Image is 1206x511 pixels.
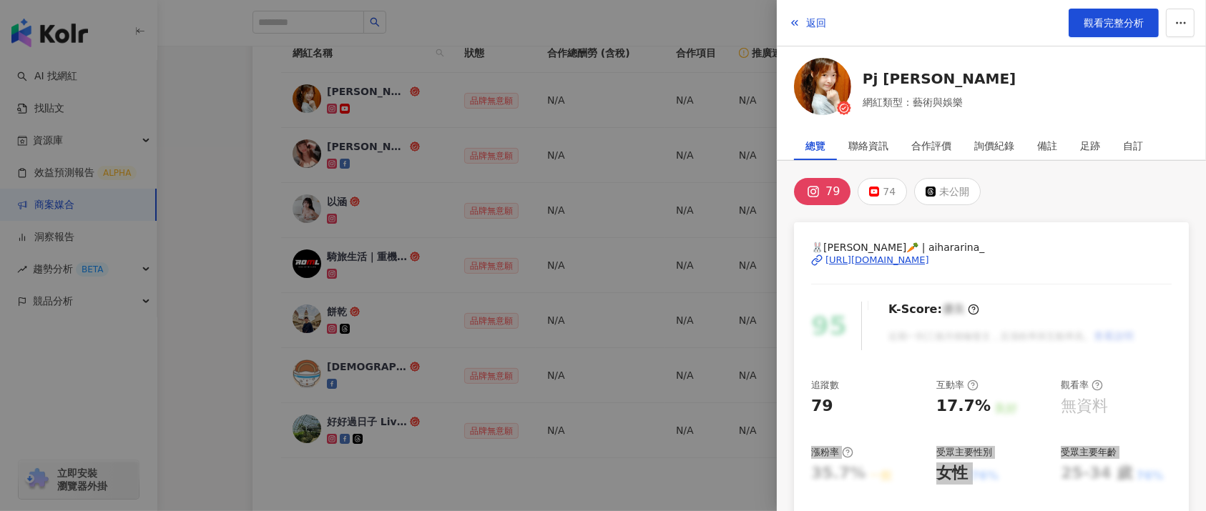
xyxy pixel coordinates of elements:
[811,254,1172,267] a: [URL][DOMAIN_NAME]
[794,58,851,115] img: KOL Avatar
[883,182,896,202] div: 74
[939,182,969,202] div: 未公開
[936,446,992,459] div: 受眾主要性別
[936,395,991,417] div: 17.7%
[1123,132,1143,160] div: 自訂
[794,178,850,205] button: 79
[1061,379,1103,392] div: 觀看率
[825,182,840,202] div: 79
[974,132,1014,160] div: 詢價紀錄
[1084,17,1144,29] span: 觀看完整分析
[858,178,907,205] button: 74
[848,132,888,160] div: 聯絡資訊
[811,395,833,417] div: 79
[911,132,951,160] div: 合作評價
[811,379,839,392] div: 追蹤數
[788,9,827,37] button: 返回
[811,446,853,459] div: 漲粉率
[1061,395,1108,417] div: 無資料
[936,462,968,485] div: 女性
[806,17,826,29] span: 返回
[805,132,825,160] div: 總覽
[1061,446,1117,459] div: 受眾主要年齡
[888,302,979,317] div: K-Score :
[914,178,981,205] button: 未公開
[1037,132,1057,160] div: 備註
[811,239,1172,255] span: 🐰[PERSON_NAME]🥕 | aihararina_
[1080,132,1100,160] div: 足跡
[936,379,979,392] div: 互動率
[825,254,929,267] div: [URL][DOMAIN_NAME]
[794,58,851,120] a: KOL Avatar
[1069,9,1159,37] a: 觀看完整分析
[863,69,1016,89] a: Pj [PERSON_NAME]
[863,94,1016,110] span: 網紅類型：藝術與娛樂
